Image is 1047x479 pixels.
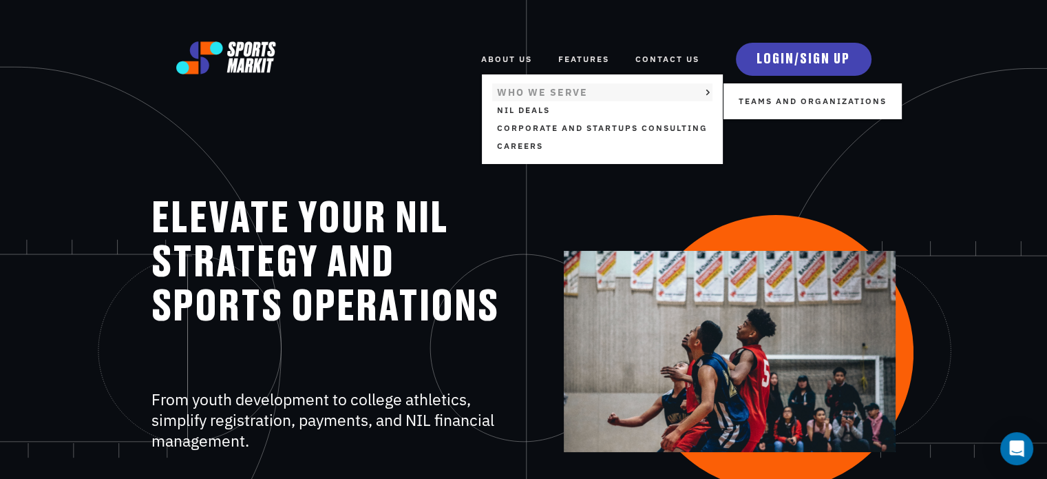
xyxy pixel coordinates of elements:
a: TEAMS AND ORGANIZATIONS [734,92,891,110]
a: WHO WE SERVE [492,83,712,101]
span: From youth development to college athletics, simplify registration, payments, and NIL financial m... [151,389,494,451]
a: NIL Deals [492,101,712,119]
a: Contact Us [635,44,699,74]
a: ABOUT US [481,44,532,74]
a: Corporate and Startups Consulting [492,119,712,137]
div: Open Intercom Messenger [1000,432,1033,465]
a: Careers [492,137,712,155]
a: FEATURES [558,44,609,74]
img: logo [176,41,277,74]
a: LOGIN/SIGN UP [736,43,871,76]
h1: ELEVATE YOUR NIL STRATEGY AND SPORTS OPERATIONS [151,197,509,329]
